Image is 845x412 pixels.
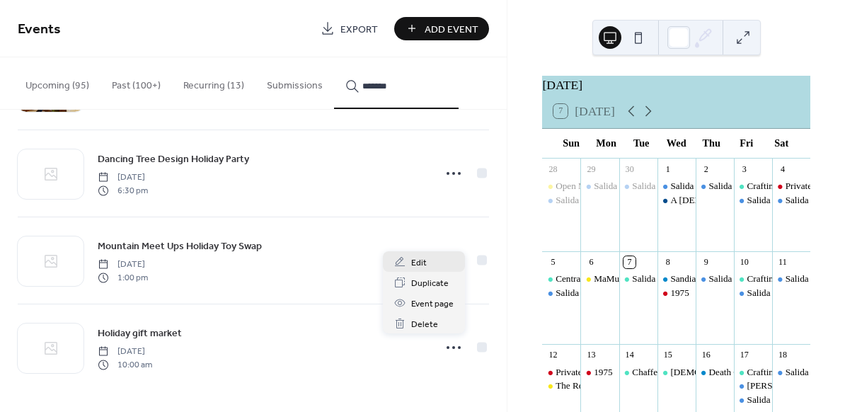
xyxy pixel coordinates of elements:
[696,273,734,285] div: Salida Theatre Project presents "Baby with the bath water"
[585,349,597,361] div: 13
[542,180,580,193] div: Open Mic
[696,180,734,193] div: Salida Theatre Project Rehearsal
[98,358,152,371] span: 10:00 am
[662,349,674,361] div: 15
[696,366,734,379] div: Death Cafe
[734,394,772,406] div: Salida Moth
[700,349,712,361] div: 16
[98,258,148,271] span: [DATE]
[657,194,696,207] div: A Church Board Meeting
[547,256,559,268] div: 5
[734,194,772,207] div: Salida Theatre Project presents "Baby with the bath water"
[734,273,772,285] div: Crafting Circle
[542,76,810,94] div: [DATE]
[623,129,659,158] div: Tue
[556,366,618,379] div: Private rehearsal
[98,152,249,167] span: Dancing Tree Design Holiday Party
[776,256,788,268] div: 11
[738,163,750,175] div: 3
[411,276,449,291] span: Duplicate
[547,349,559,361] div: 12
[98,171,148,184] span: [DATE]
[98,238,262,254] a: Mountain Meet Ups Holiday Toy Swap
[747,394,793,406] div: Salida Moth
[657,287,696,299] div: 1975
[98,184,148,197] span: 6:30 pm
[657,273,696,285] div: Sandia Hearing Aid Center
[734,379,772,392] div: Salida Moth dress rehearsal
[340,22,378,37] span: Export
[556,273,674,285] div: Central [US_STATE] Humanist
[657,180,696,193] div: Salida Theatre Project Rehearsal
[589,129,624,158] div: Mon
[542,287,580,299] div: Salida Theatre Project presents "Baby with the bath water"
[542,273,580,285] div: Central Colorado Humanist
[18,16,61,43] span: Events
[100,57,172,108] button: Past (100+)
[659,129,694,158] div: Wed
[776,349,788,361] div: 18
[632,180,754,193] div: Salida Theatre Project Rehearsal
[585,256,597,268] div: 6
[734,180,772,193] div: Crafting Circle
[594,366,612,379] div: 1975
[632,366,762,379] div: Chaffee County Women Who Care
[738,256,750,268] div: 10
[734,366,772,379] div: Crafting Circle
[580,366,619,379] div: 1975
[411,317,438,332] span: Delete
[394,17,489,40] button: Add Event
[98,326,182,341] span: Holiday gift market
[425,22,478,37] span: Add Event
[255,57,334,108] button: Submissions
[619,366,657,379] div: Chaffee County Women Who Care
[98,325,182,341] a: Holiday gift market
[670,194,841,207] div: A [DEMOGRAPHIC_DATA] Board Meeting
[98,239,262,254] span: Mountain Meet Ups Holiday Toy Swap
[542,379,580,392] div: The ReMemberers
[14,57,100,108] button: Upcoming (95)
[772,194,810,207] div: Salida Theatre Project presents "Baby with the bath water"
[411,256,427,270] span: Edit
[98,271,148,284] span: 1:00 pm
[662,256,674,268] div: 8
[172,57,255,108] button: Recurring (13)
[547,163,559,175] div: 28
[734,287,772,299] div: Salida Theatre Project presents "Baby with the bath water"
[700,256,712,268] div: 9
[772,180,810,193] div: Private rehearsal
[585,163,597,175] div: 29
[747,273,803,285] div: Crafting Circle
[556,287,775,299] div: Salida Theatre Project presents "Baby with the bath water"
[594,180,705,193] div: Salida Theatre Project load in
[709,366,752,379] div: Death Cafe
[729,129,764,158] div: Fri
[764,129,799,158] div: Sat
[556,194,669,207] div: Salida Theatre Project Load in
[772,366,810,379] div: Salida Moth
[542,366,580,379] div: Private rehearsal
[619,273,657,285] div: Salida Moth Dress Rehearsal
[670,180,792,193] div: Salida Theatre Project Rehearsal
[310,17,389,40] a: Export
[747,366,803,379] div: Crafting Circle
[623,163,636,175] div: 30
[709,180,831,193] div: Salida Theatre Project Rehearsal
[580,180,619,193] div: Salida Theatre Project load in
[776,163,788,175] div: 4
[553,129,589,158] div: Sun
[670,273,771,285] div: Sandia Hearing Aid Center
[670,287,689,299] div: 1975
[556,379,626,392] div: The ReMemberers
[694,129,729,158] div: Thu
[623,349,636,361] div: 14
[619,180,657,193] div: Salida Theatre Project Rehearsal
[411,297,454,311] span: Event page
[747,180,803,193] div: Crafting Circle
[623,256,636,268] div: 7
[772,273,810,285] div: Salida Theatre Project presents "Baby with the bath water"
[594,273,696,285] div: MaMuse has been canceled
[662,163,674,175] div: 1
[786,366,832,379] div: Salida Moth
